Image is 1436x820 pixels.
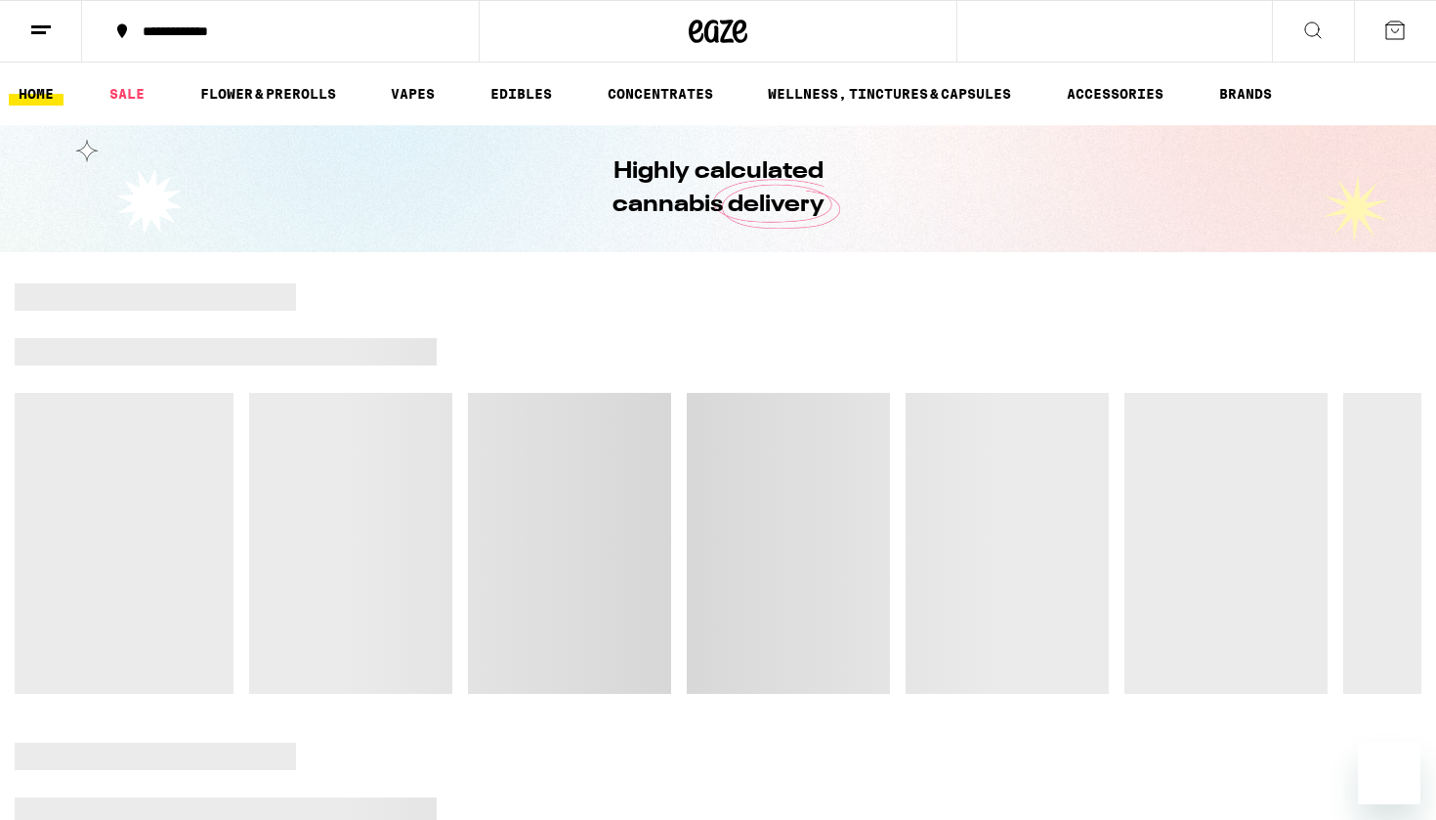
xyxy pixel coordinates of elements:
[1057,82,1173,106] a: ACCESSORIES
[557,155,879,222] h1: Highly calculated cannabis delivery
[381,82,444,106] a: VAPES
[190,82,346,106] a: FLOWER & PREROLLS
[100,82,154,106] a: SALE
[758,82,1021,106] a: WELLNESS, TINCTURES & CAPSULES
[598,82,723,106] a: CONCENTRATES
[481,82,562,106] a: EDIBLES
[1209,82,1282,106] a: BRANDS
[1358,742,1420,804] iframe: Button to launch messaging window
[9,82,63,106] a: HOME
